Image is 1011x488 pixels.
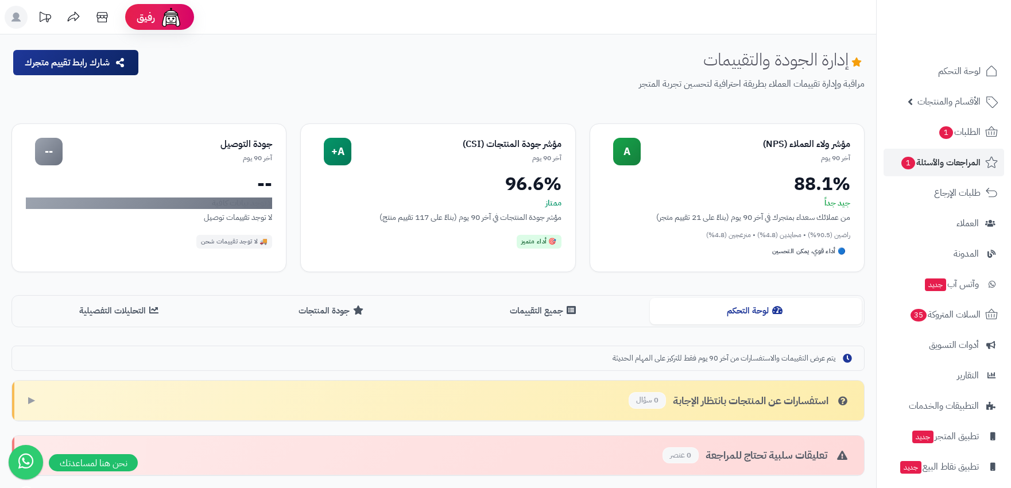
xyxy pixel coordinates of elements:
button: شارك رابط تقييم متجرك [13,50,138,75]
span: 0 سؤال [629,392,666,409]
span: السلات المتروكة [909,307,981,323]
span: وآتس آب [924,276,979,292]
a: العملاء [884,210,1004,237]
div: لا توجد تقييمات توصيل [26,211,272,223]
span: تطبيق نقاط البيع [899,459,979,475]
div: استفسارات عن المنتجات بانتظار الإجابة [629,392,850,409]
span: جديد [925,278,946,291]
button: لوحة التحكم [650,298,862,324]
img: logo-2.png [933,25,1000,49]
div: -- [26,175,272,193]
a: التطبيقات والخدمات [884,392,1004,420]
button: جميع التقييمات [438,298,650,324]
span: أدوات التسويق [929,337,979,353]
div: راضين (90.5%) • محايدين (4.8%) • منزعجين (4.8%) [604,230,850,240]
div: 96.6% [315,175,561,193]
a: أدوات التسويق [884,331,1004,359]
div: 🎯 أداء متميز [517,235,561,249]
span: العملاء [956,215,979,231]
span: التقارير [957,367,979,384]
button: جودة المنتجات [226,298,438,324]
span: 1 [901,157,916,170]
div: لا توجد بيانات كافية [26,197,272,209]
button: التحليلات التفصيلية [14,298,226,324]
span: لوحة التحكم [938,63,981,79]
span: رفيق [137,10,155,24]
span: يتم عرض التقييمات والاستفسارات من آخر 90 يوم فقط للتركيز على المهام الحديثة [613,353,835,364]
div: مؤشر جودة المنتجات في آخر 90 يوم (بناءً على 117 تقييم منتج) [315,211,561,223]
div: آخر 90 يوم [641,153,850,163]
a: لوحة التحكم [884,57,1004,85]
div: 🔵 أداء قوي، يمكن التحسين [768,245,850,258]
div: من عملائك سعداء بمتجرك في آخر 90 يوم (بناءً على 21 تقييم متجر) [604,211,850,223]
div: -- [35,138,63,165]
div: مؤشر جودة المنتجات (CSI) [351,138,561,151]
h1: إدارة الجودة والتقييمات [703,50,865,69]
a: تطبيق نقاط البيعجديد [884,453,1004,481]
div: آخر 90 يوم [63,153,272,163]
span: المدونة [954,246,979,262]
div: A [613,138,641,165]
span: 1 [939,126,954,140]
a: الطلبات1 [884,118,1004,146]
a: طلبات الإرجاع [884,179,1004,207]
div: مؤشر ولاء العملاء (NPS) [641,138,850,151]
a: المدونة [884,240,1004,268]
span: طلبات الإرجاع [934,185,981,201]
a: المراجعات والأسئلة1 [884,149,1004,176]
div: جيد جداً [604,197,850,209]
div: تعليقات سلبية تحتاج للمراجعة [663,447,850,464]
div: A+ [324,138,351,165]
div: 88.1% [604,175,850,193]
div: 🚚 لا توجد تقييمات شحن [196,235,273,249]
span: المراجعات والأسئلة [900,154,981,171]
p: مراقبة وإدارة تقييمات العملاء بطريقة احترافية لتحسين تجربة المتجر [149,78,865,91]
div: ممتاز [315,197,561,209]
span: جديد [912,431,933,443]
a: التقارير [884,362,1004,389]
a: السلات المتروكة35 [884,301,1004,328]
span: الأقسام والمنتجات [917,94,981,110]
a: تطبيق المتجرجديد [884,423,1004,450]
span: تطبيق المتجر [911,428,979,444]
span: 35 [911,309,927,322]
span: التطبيقات والخدمات [909,398,979,414]
a: وآتس آبجديد [884,270,1004,298]
div: آخر 90 يوم [351,153,561,163]
img: ai-face.png [160,6,183,29]
span: الطلبات [938,124,981,140]
span: 0 عنصر [663,447,699,464]
span: جديد [900,461,921,474]
div: جودة التوصيل [63,138,272,151]
a: تحديثات المنصة [30,6,59,32]
span: ▶ [28,394,35,407]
